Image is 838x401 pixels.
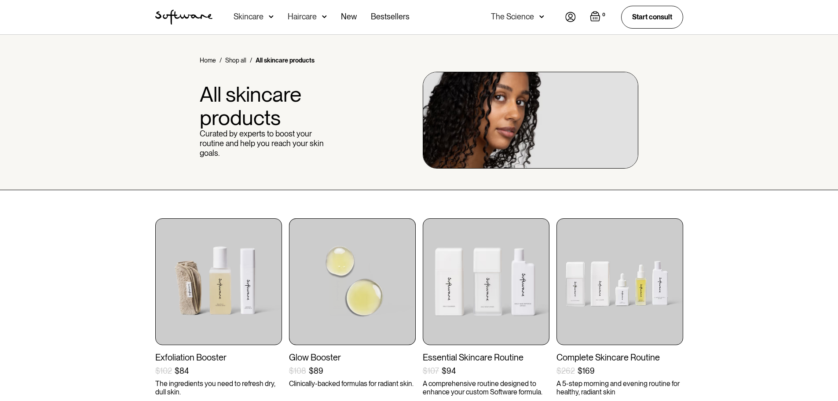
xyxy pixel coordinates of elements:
[309,366,323,376] div: $89
[423,352,549,363] div: Essential Skincare Routine
[155,366,172,376] div: $102
[155,379,282,396] p: The ingredients you need to refresh dry, dull skin.
[289,379,416,388] p: Clinically-backed formulas for radiant skin.
[200,83,326,129] h1: All skincare products
[155,10,212,25] img: Software Logo
[621,6,683,28] a: Start consult
[322,12,327,21] img: arrow down
[155,10,212,25] a: home
[220,56,222,65] div: /
[423,366,439,376] div: $107
[288,12,317,21] div: Haircare
[539,12,544,21] img: arrow down
[600,11,607,19] div: 0
[423,379,549,396] p: A comprehensive routine designed to enhance your custom Software formula.
[225,56,246,65] a: Shop all
[269,12,274,21] img: arrow down
[155,352,282,363] div: Exfoliation Booster
[256,56,315,65] div: All skincare products
[578,366,595,376] div: $169
[289,366,306,376] div: $108
[590,11,607,23] a: Open cart
[556,366,575,376] div: $262
[491,12,534,21] div: The Science
[200,56,216,65] a: Home
[556,379,683,396] p: A 5-step morning and evening routine for healthy, radiant skin
[442,366,456,376] div: $94
[289,352,416,363] div: Glow Booster
[175,366,189,376] div: $84
[250,56,252,65] div: /
[234,12,263,21] div: Skincare
[556,352,683,363] div: Complete Skincare Routine
[200,129,326,158] p: Curated by experts to boost your routine and help you reach your skin goals.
